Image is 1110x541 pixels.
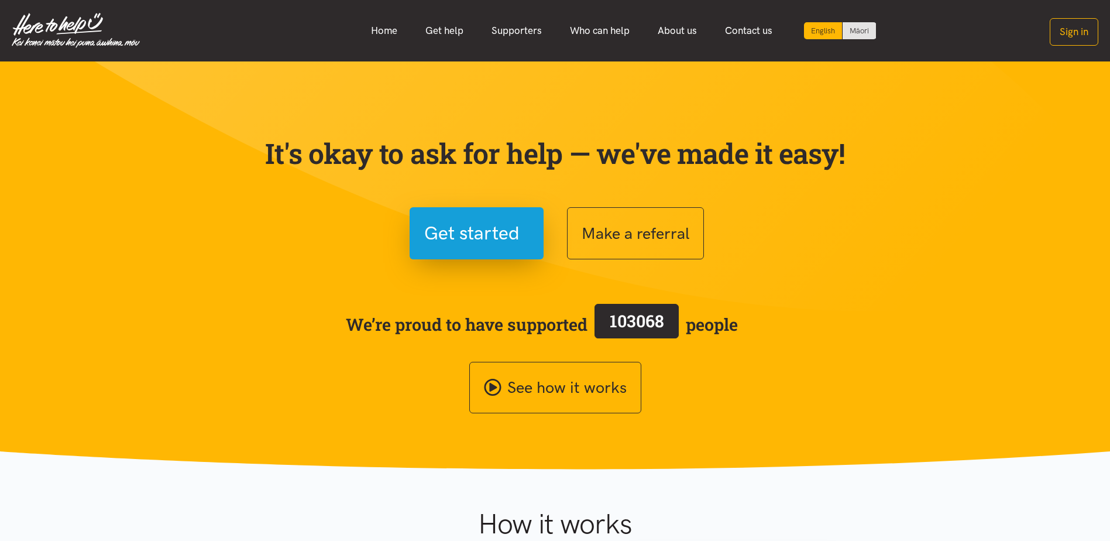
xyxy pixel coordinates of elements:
[12,13,140,48] img: Home
[469,362,641,414] a: See how it works
[711,18,786,43] a: Contact us
[357,18,411,43] a: Home
[1050,18,1098,46] button: Sign in
[843,22,876,39] a: Switch to Te Reo Māori
[610,310,664,332] span: 103068
[411,18,477,43] a: Get help
[410,207,544,259] button: Get started
[587,302,686,347] a: 103068
[424,218,520,248] span: Get started
[364,507,746,541] h1: How it works
[346,302,738,347] span: We’re proud to have supported people
[477,18,556,43] a: Supporters
[263,136,848,170] p: It's okay to ask for help — we've made it easy!
[644,18,711,43] a: About us
[804,22,877,39] div: Language toggle
[804,22,843,39] div: Current language
[556,18,644,43] a: Who can help
[567,207,704,259] button: Make a referral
